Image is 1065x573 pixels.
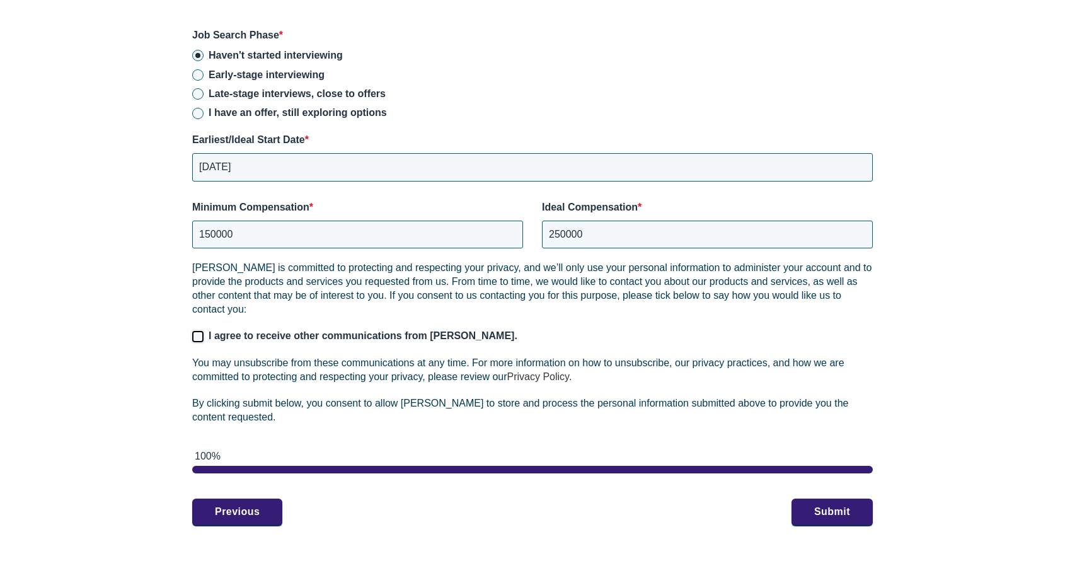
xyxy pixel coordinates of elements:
[192,30,279,40] span: Job Search Phase
[192,356,873,384] p: You may unsubscribe from these communications at any time. For more information on how to unsubsc...
[542,202,638,212] span: Ideal Compensation
[209,69,325,80] span: Early-stage interviewing
[192,88,204,100] input: Late-stage interviews, close to offers
[192,134,305,145] span: Earliest/Ideal Start Date
[209,107,387,118] span: I have an offer, still exploring options
[192,153,873,181] input: MM - DD - YYYY
[209,330,517,341] span: I agree to receive other communications from [PERSON_NAME].
[209,88,386,99] span: Late-stage interviews, close to offers
[195,449,873,463] div: 100%
[192,221,523,248] input: Monthly in USD
[192,50,204,61] input: Haven't started interviewing
[209,50,343,61] span: Haven't started interviewing
[192,202,309,212] span: Minimum Compensation
[192,69,204,81] input: Early-stage interviewing
[507,371,569,382] a: Privacy Policy
[192,466,873,473] div: page 2 of 2
[192,331,204,342] input: I agree to receive other communications from [PERSON_NAME].
[192,108,204,119] input: I have an offer, still exploring options
[542,221,873,248] input: Monthly in USD
[792,499,873,525] button: Submit
[192,261,873,316] p: [PERSON_NAME] is committed to protecting and respecting your privacy, and we’ll only use your per...
[192,396,873,424] p: By clicking submit below, you consent to allow [PERSON_NAME] to store and process the personal in...
[192,499,282,525] button: Previous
